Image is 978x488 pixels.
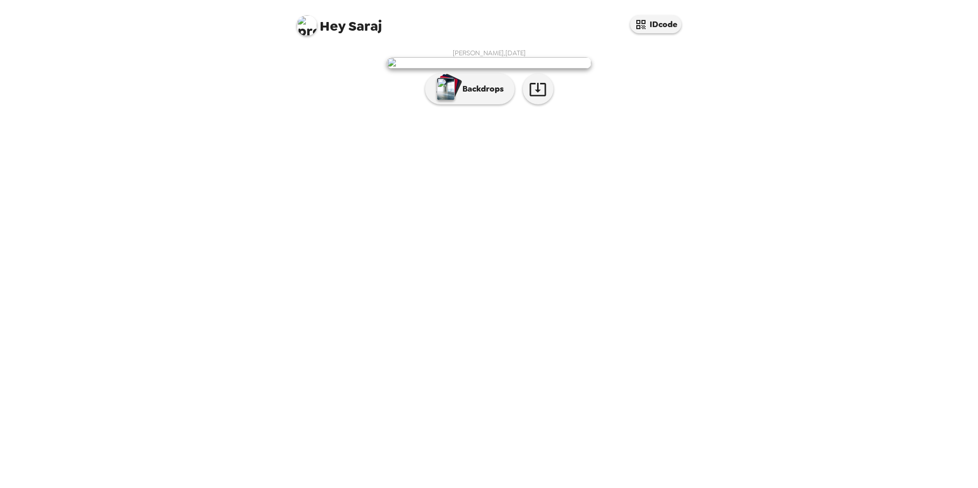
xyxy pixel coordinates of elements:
[320,17,345,35] span: Hey
[457,83,504,95] p: Backdrops
[387,57,591,69] img: user
[425,74,515,104] button: Backdrops
[297,10,382,33] span: Saraj
[297,15,317,36] img: profile pic
[453,49,526,57] span: [PERSON_NAME] , [DATE]
[630,15,681,33] button: IDcode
